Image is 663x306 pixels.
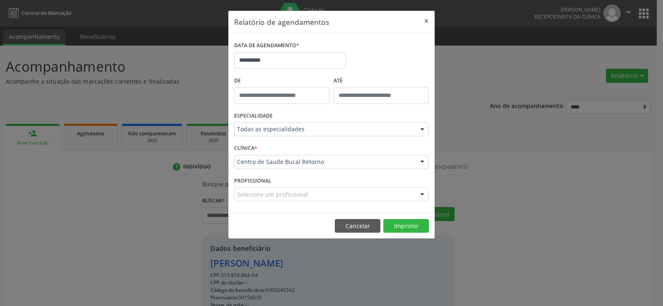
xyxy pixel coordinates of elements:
span: Todas as especialidades [237,125,412,133]
span: Centro de Saude Bucal Retorno [237,158,412,166]
label: ATÉ [334,75,429,87]
label: CLÍNICA [234,142,257,155]
button: Close [418,11,435,31]
label: ESPECIALIDADE [234,110,273,123]
label: DATA DE AGENDAMENTO [234,39,299,52]
h5: Relatório de agendamentos [234,17,329,27]
button: Cancelar [335,219,380,233]
label: PROFISSIONAL [234,174,271,187]
span: Selecione um profissional [237,190,308,199]
button: Imprimir [383,219,429,233]
label: De [234,75,329,87]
